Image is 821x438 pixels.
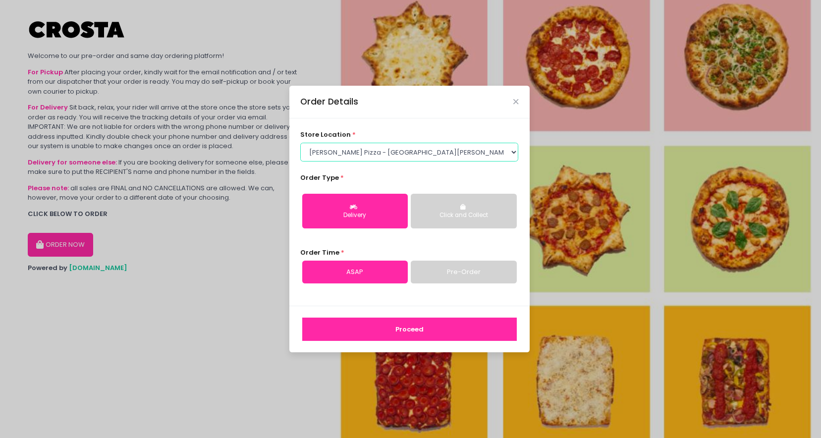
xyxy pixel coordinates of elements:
button: Proceed [302,318,517,341]
div: Delivery [309,211,401,220]
button: Close [513,99,518,104]
button: Delivery [302,194,408,228]
a: Pre-Order [411,261,516,283]
button: Click and Collect [411,194,516,228]
span: Order Type [300,173,339,182]
a: ASAP [302,261,408,283]
div: Order Details [300,95,358,108]
span: Order Time [300,248,339,257]
span: store location [300,130,351,139]
div: Click and Collect [418,211,509,220]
